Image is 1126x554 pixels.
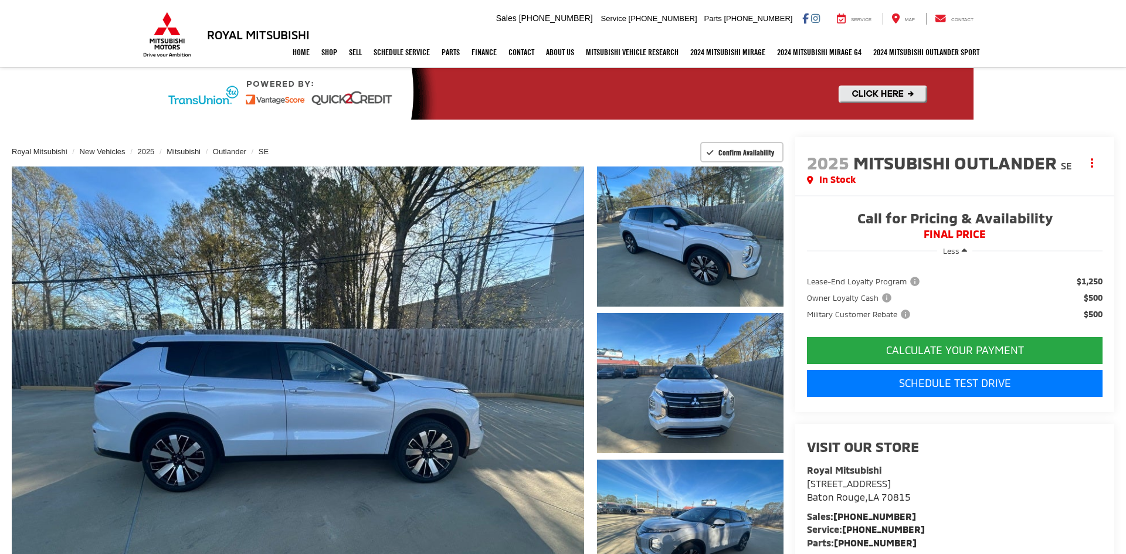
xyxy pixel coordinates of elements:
span: Baton Rouge [807,491,865,502]
a: Map [883,13,924,25]
a: Instagram: Click to visit our Instagram page [811,13,820,23]
span: FINAL PRICE [807,229,1103,240]
a: [PHONE_NUMBER] [833,511,916,522]
a: Contact [503,38,540,67]
span: In Stock [819,173,856,186]
a: Facebook: Click to visit our Facebook page [802,13,809,23]
a: Expand Photo 1 [597,166,784,307]
span: SE [1061,160,1072,171]
img: 2025 Mitsubishi Outlander SE [595,165,785,308]
button: Confirm Availability [700,142,784,162]
a: Royal Mitsubishi [12,147,67,156]
span: , [807,491,911,502]
button: CALCULATE YOUR PAYMENT [807,337,1103,364]
a: Home [287,38,316,67]
a: Outlander [213,147,246,156]
button: Military Customer Rebate [807,308,914,320]
a: 2024 Mitsubishi Outlander SPORT [867,38,985,67]
a: Schedule Test Drive [807,370,1103,397]
span: $500 [1084,292,1103,304]
span: Service [601,14,626,23]
button: Less [937,240,973,261]
span: 70815 [881,491,911,502]
a: Contact [926,13,982,25]
span: Sales [496,13,517,23]
strong: Parts: [807,537,917,548]
button: Lease-End Loyalty Program [807,276,924,287]
span: dropdown dots [1091,158,1093,168]
span: Map [905,17,915,22]
a: 2025 [137,147,154,156]
span: Call for Pricing & Availability [807,211,1103,229]
a: New Vehicles [80,147,126,156]
a: [PHONE_NUMBER] [842,524,925,535]
a: Finance [466,38,503,67]
a: Expand Photo 2 [597,313,784,453]
strong: Sales: [807,511,916,522]
a: Shop [316,38,343,67]
button: Owner Loyalty Cash [807,292,896,304]
a: Parts: Opens in a new tab [436,38,466,67]
h2: Visit our Store [807,439,1103,454]
span: Mitsubishi Outlander [853,152,1061,173]
span: LA [868,491,879,502]
a: [PHONE_NUMBER] [834,537,917,548]
a: 2024 Mitsubishi Mirage G4 [771,38,867,67]
span: [PHONE_NUMBER] [519,13,593,23]
span: Owner Loyalty Cash [807,292,894,304]
span: $1,250 [1077,276,1103,287]
a: Service [828,13,880,25]
a: Mitsubishi [167,147,201,156]
span: $500 [1084,308,1103,320]
span: Parts [704,14,721,23]
a: [STREET_ADDRESS] Baton Rouge,LA 70815 [807,478,911,502]
span: [PHONE_NUMBER] [629,14,697,23]
a: 2024 Mitsubishi Mirage [684,38,771,67]
strong: Service: [807,524,925,535]
a: SE [259,147,269,156]
span: Confirm Availability [718,148,774,157]
a: Sell [343,38,368,67]
a: Mitsubishi Vehicle Research [580,38,684,67]
img: Quick2Credit [152,68,974,120]
strong: Royal Mitsubishi [807,464,881,475]
button: Actions [1082,152,1103,173]
span: Service [851,17,871,22]
span: Military Customer Rebate [807,308,913,320]
a: Schedule Service: Opens in a new tab [368,38,436,67]
span: [STREET_ADDRESS] [807,478,891,489]
h3: Royal Mitsubishi [207,28,310,41]
span: Less [943,246,959,256]
span: Contact [951,17,974,22]
span: [PHONE_NUMBER] [724,14,792,23]
img: Mitsubishi [141,12,194,57]
a: About Us [540,38,580,67]
span: 2025 [807,152,849,173]
span: Lease-End Loyalty Program [807,276,922,287]
img: 2025 Mitsubishi Outlander SE [595,311,785,454]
